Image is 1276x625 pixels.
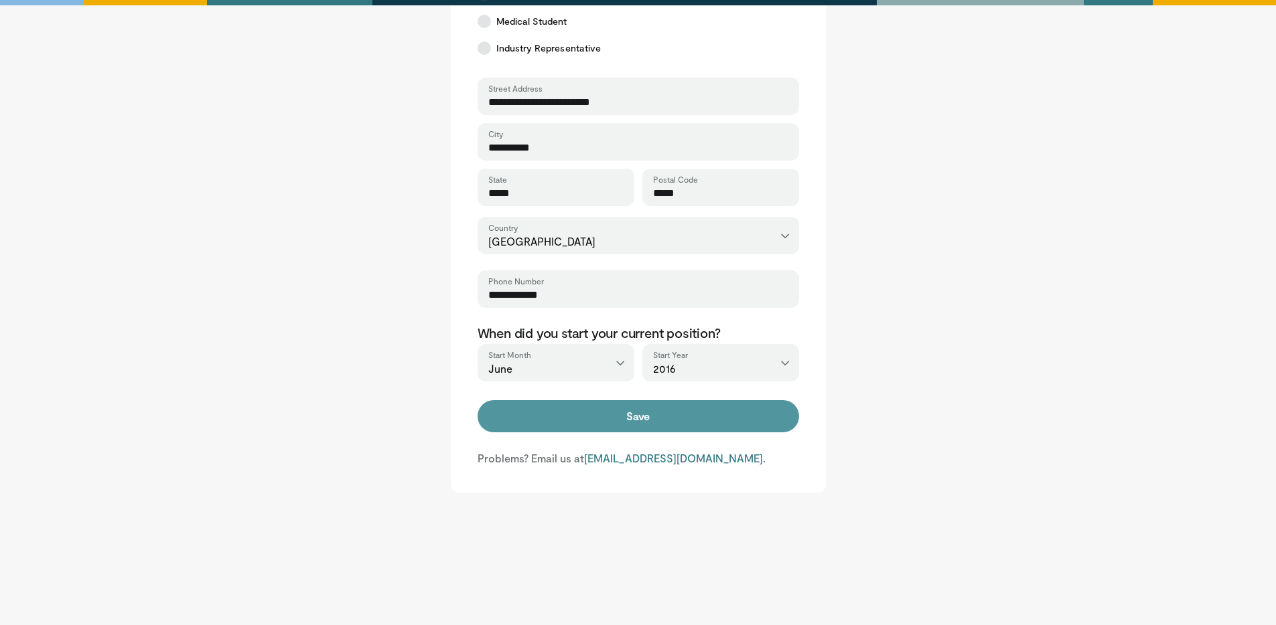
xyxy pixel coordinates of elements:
[488,128,503,139] label: City
[584,452,763,464] a: [EMAIL_ADDRESS][DOMAIN_NAME]
[478,451,799,466] p: Problems? Email us at .
[478,324,799,341] p: When did you start your current position?
[488,276,544,286] label: Phone Number
[653,174,698,185] label: Postal Code
[488,174,507,185] label: State
[496,15,567,28] span: Medical Student
[488,83,543,94] label: Street Address
[496,41,601,55] span: Industry Representative
[478,400,799,432] button: Save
